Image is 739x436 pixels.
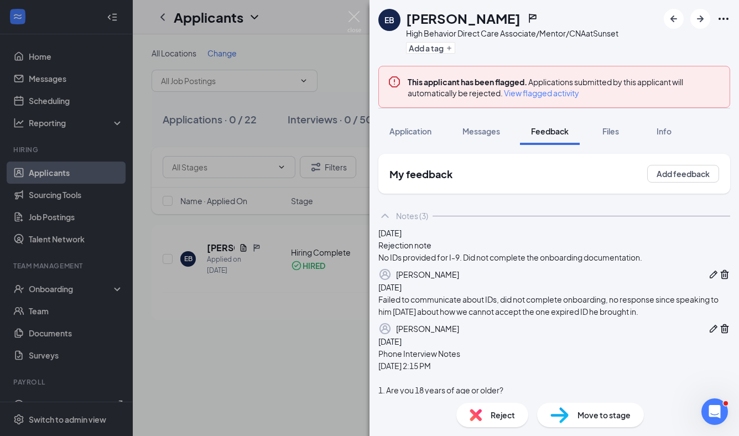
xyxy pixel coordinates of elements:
[378,282,402,292] span: [DATE]
[378,209,392,222] svg: ChevronUp
[406,28,618,39] div: High Behavior Direct Care Associate/Mentor/CNA at Sunset
[602,126,619,136] span: Files
[708,269,719,280] svg: Pen
[719,323,730,334] svg: Trash
[396,268,459,281] div: [PERSON_NAME]
[708,323,719,334] svg: Pen
[701,398,728,425] iframe: Intercom live chat
[664,9,684,29] button: ArrowLeftNew
[657,126,672,136] span: Info
[708,322,719,335] button: Pen
[378,293,730,318] div: Failed to communicate about IDs, did not complete onboarding, no response since speaking to him [...
[647,165,719,183] button: Add feedback
[408,77,527,87] b: This applicant has been flagged.
[690,9,710,29] button: ArrowRight
[396,210,428,221] div: Notes (3)
[389,126,431,136] span: Application
[389,167,452,181] h2: My feedback
[378,228,402,238] span: [DATE]
[378,336,402,346] span: [DATE]
[378,268,392,281] svg: Profile
[491,409,515,421] span: Reject
[531,126,569,136] span: Feedback
[719,269,730,280] svg: Trash
[378,240,431,250] span: Rejection note
[446,45,452,51] svg: Plus
[527,13,538,24] svg: Flag
[378,251,730,263] div: No IDs provided for I-9. Did not complete the onboarding documentation.
[408,75,721,98] div: Applications submitted by this applicant will automatically be rejected.
[719,268,730,281] button: Trash
[577,409,631,421] span: Move to stage
[667,12,680,25] svg: ArrowLeftNew
[384,14,394,25] div: EB
[388,75,401,89] svg: Error
[504,87,579,98] span: View flagged activity
[406,42,455,54] button: PlusAdd a tag
[719,322,730,335] button: Trash
[694,12,707,25] svg: ArrowRight
[717,12,730,25] svg: Ellipses
[462,126,500,136] span: Messages
[396,323,459,335] div: [PERSON_NAME]
[378,322,392,335] svg: Profile
[406,9,521,28] h1: [PERSON_NAME]
[708,268,719,281] button: Pen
